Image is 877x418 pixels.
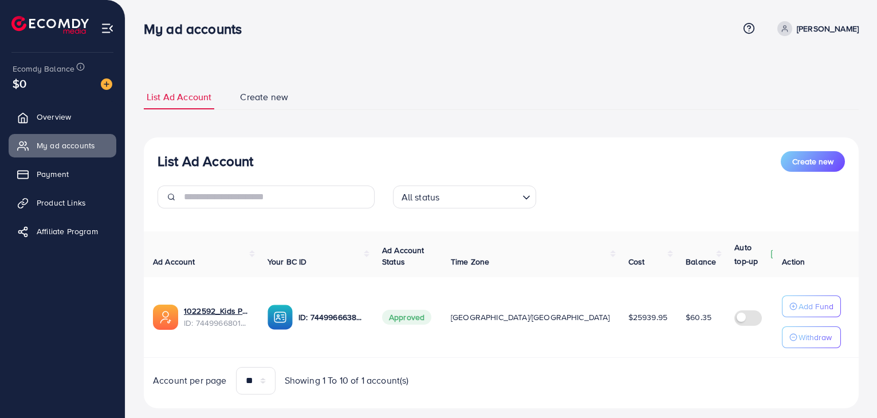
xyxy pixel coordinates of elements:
[184,317,249,329] span: ID: 7449966801595088913
[451,256,489,267] span: Time Zone
[628,256,645,267] span: Cost
[153,256,195,267] span: Ad Account
[37,111,71,123] span: Overview
[686,311,711,323] span: $60.35
[9,163,116,186] a: Payment
[9,191,116,214] a: Product Links
[268,305,293,330] img: ic-ba-acc.ded83a64.svg
[13,63,74,74] span: Ecomdy Balance
[451,311,610,323] span: [GEOGRAPHIC_DATA]/[GEOGRAPHIC_DATA]
[782,295,841,317] button: Add Fund
[393,186,536,208] div: Search for option
[37,226,98,237] span: Affiliate Program
[382,245,424,267] span: Ad Account Status
[13,75,26,92] span: $0
[782,256,805,267] span: Action
[782,326,841,348] button: Withdraw
[101,78,112,90] img: image
[781,151,845,172] button: Create new
[9,134,116,157] a: My ad accounts
[628,311,667,323] span: $25939.95
[144,21,251,37] h3: My ad accounts
[443,187,517,206] input: Search for option
[101,22,114,35] img: menu
[797,22,859,36] p: [PERSON_NAME]
[285,374,409,387] span: Showing 1 To 10 of 1 account(s)
[37,140,95,151] span: My ad accounts
[11,16,89,34] img: logo
[382,310,431,325] span: Approved
[399,189,442,206] span: All status
[9,220,116,243] a: Affiliate Program
[153,305,178,330] img: ic-ads-acc.e4c84228.svg
[799,299,833,313] p: Add Fund
[37,197,86,208] span: Product Links
[268,256,307,267] span: Your BC ID
[734,240,768,268] p: Auto top-up
[153,374,227,387] span: Account per page
[773,21,859,36] a: [PERSON_NAME]
[184,305,249,329] div: <span class='underline'>1022592_Kids Plaza_1734580571647</span></br>7449966801595088913
[799,330,832,344] p: Withdraw
[184,305,249,317] a: 1022592_Kids Plaza_1734580571647
[792,156,833,167] span: Create new
[686,256,716,267] span: Balance
[147,90,211,104] span: List Ad Account
[158,153,253,169] h3: List Ad Account
[240,90,288,104] span: Create new
[298,310,364,324] p: ID: 7449966638168178689
[9,105,116,128] a: Overview
[37,168,69,180] span: Payment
